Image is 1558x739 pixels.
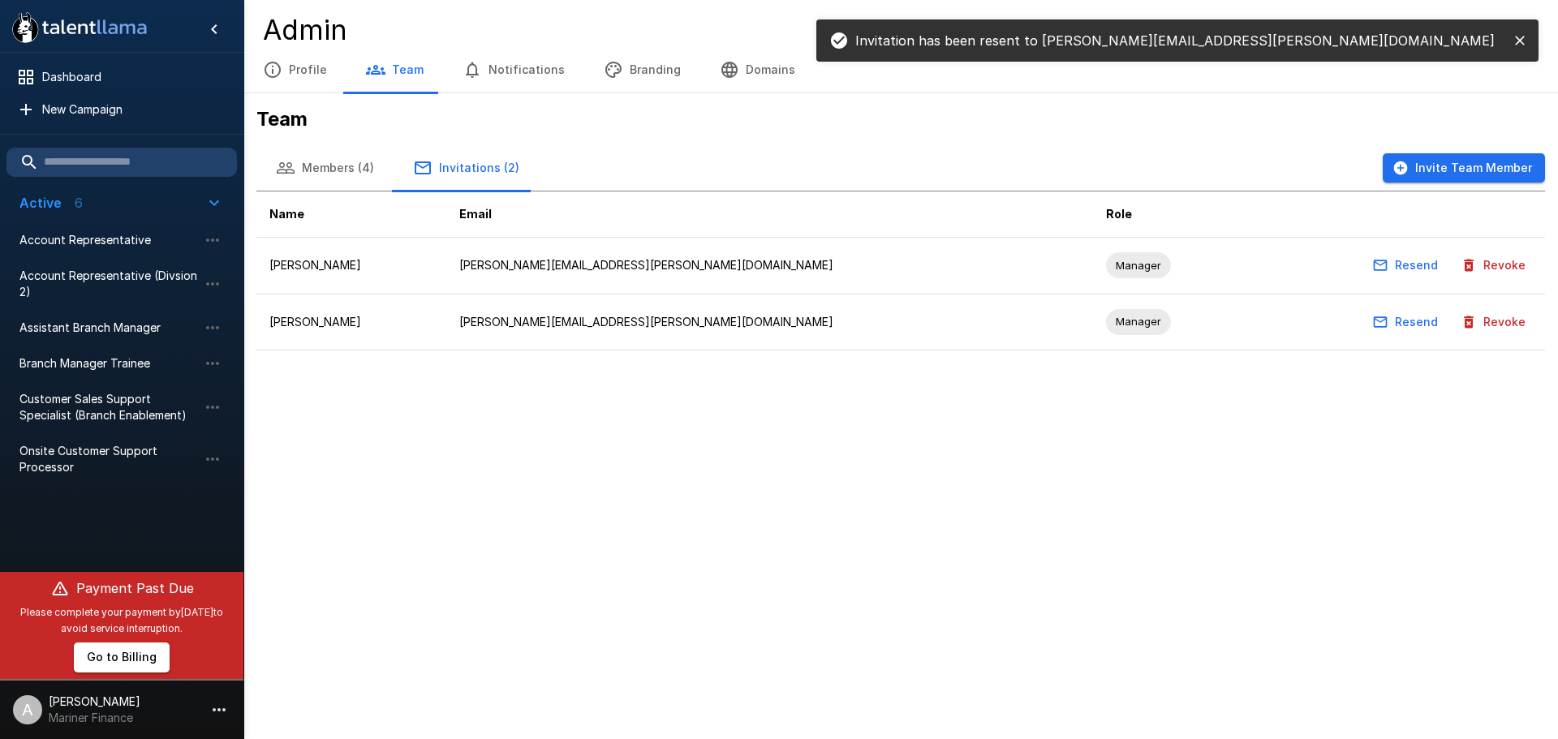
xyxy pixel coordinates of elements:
[1106,314,1171,329] span: Manager
[1383,153,1545,183] button: Invite Team Member
[1369,307,1444,337] button: Resend
[243,47,346,92] button: Profile
[256,294,446,350] td: [PERSON_NAME]
[256,106,1545,132] h5: Team
[1508,28,1532,53] button: close
[1093,191,1240,238] th: Role
[584,47,700,92] button: Branding
[446,238,1092,294] td: [PERSON_NAME][EMAIL_ADDRESS][PERSON_NAME][DOMAIN_NAME]
[346,47,443,92] button: Team
[263,13,1539,47] h4: Admin
[855,31,1495,50] p: Invitation has been resent to [PERSON_NAME][EMAIL_ADDRESS][PERSON_NAME][DOMAIN_NAME]
[1106,258,1171,273] span: Manager
[394,145,539,191] button: Invitations (2)
[700,47,815,92] button: Domains
[256,191,446,238] th: Name
[443,47,584,92] button: Notifications
[1369,251,1444,281] button: Resend
[1457,307,1532,337] button: Revoke
[256,145,394,191] button: Members (4)
[446,191,1092,238] th: Email
[446,294,1092,350] td: [PERSON_NAME][EMAIL_ADDRESS][PERSON_NAME][DOMAIN_NAME]
[1457,251,1532,281] button: Revoke
[256,238,446,294] td: [PERSON_NAME]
